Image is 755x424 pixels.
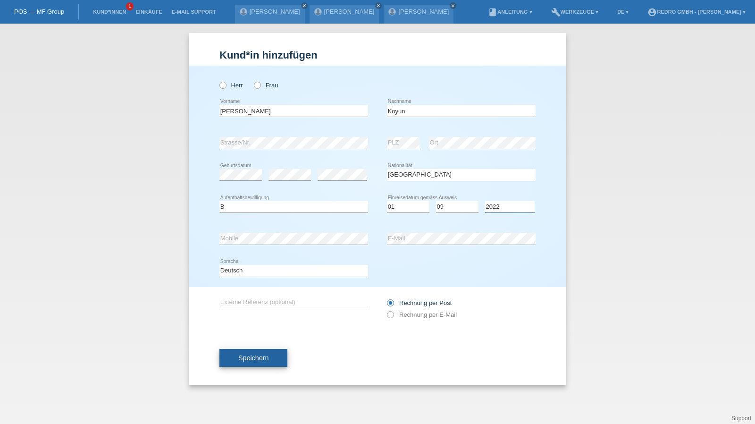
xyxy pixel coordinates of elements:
a: close [301,2,308,9]
i: close [451,3,455,8]
label: Rechnung per E-Mail [387,311,457,318]
span: Speichern [238,354,268,362]
i: book [488,8,497,17]
i: account_circle [647,8,657,17]
a: DE ▾ [612,9,633,15]
a: [PERSON_NAME] [250,8,300,15]
input: Rechnung per Post [387,299,393,311]
a: E-Mail Support [167,9,221,15]
a: account_circleRedro GmbH - [PERSON_NAME] ▾ [643,9,750,15]
button: Speichern [219,349,287,367]
label: Frau [254,82,278,89]
a: [PERSON_NAME] [398,8,449,15]
a: Kund*innen [88,9,131,15]
label: Rechnung per Post [387,299,452,306]
i: close [302,3,307,8]
a: [PERSON_NAME] [324,8,375,15]
span: 1 [126,2,134,10]
i: build [551,8,561,17]
a: Einkäufe [131,9,167,15]
a: bookAnleitung ▾ [483,9,537,15]
h1: Kund*in hinzufügen [219,49,536,61]
i: close [376,3,381,8]
label: Herr [219,82,243,89]
a: Support [731,415,751,422]
input: Frau [254,82,260,88]
a: POS — MF Group [14,8,64,15]
a: close [375,2,382,9]
input: Herr [219,82,226,88]
a: buildWerkzeuge ▾ [546,9,604,15]
input: Rechnung per E-Mail [387,311,393,323]
a: close [450,2,456,9]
